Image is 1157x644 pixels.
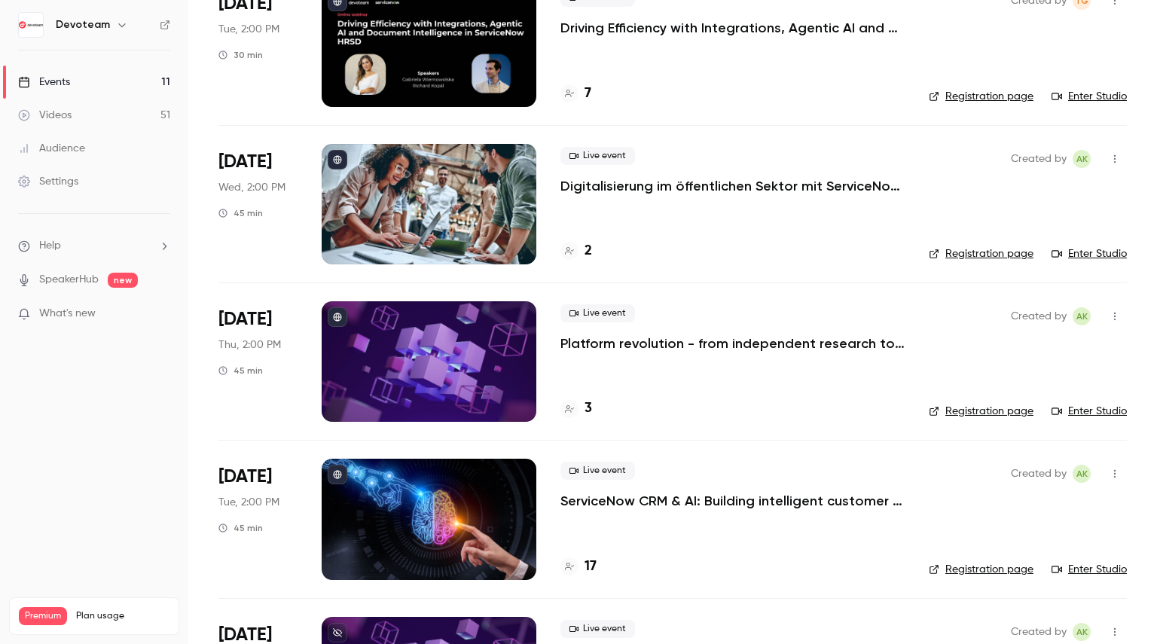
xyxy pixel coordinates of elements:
iframe: Noticeable Trigger [152,307,170,321]
a: SpeakerHub [39,272,99,288]
span: Adrianna Kielin [1073,150,1091,168]
span: What's new [39,306,96,322]
li: help-dropdown-opener [18,238,170,254]
span: Plan usage [76,610,169,622]
span: Live event [560,147,635,165]
h4: 2 [585,241,592,261]
h4: 3 [585,398,592,419]
span: Adrianna Kielin [1073,465,1091,483]
div: 30 min [218,49,263,61]
a: 3 [560,398,592,419]
div: Videos [18,108,72,123]
a: Enter Studio [1052,404,1127,419]
a: Registration page [929,89,1033,104]
a: Registration page [929,562,1033,577]
h4: 17 [585,557,597,577]
span: AK [1076,307,1088,325]
span: Created by [1011,307,1067,325]
a: Registration page [929,404,1033,419]
a: Enter Studio [1052,89,1127,104]
div: 45 min [218,522,263,534]
div: Audience [18,141,85,156]
a: Registration page [929,246,1033,261]
span: Tue, 2:00 PM [218,22,279,37]
span: [DATE] [218,150,272,174]
div: 45 min [218,365,263,377]
a: 17 [560,557,597,577]
span: Thu, 2:00 PM [218,337,281,353]
a: Platform revolution - from independent research to real-world results [560,334,905,353]
span: [DATE] [218,465,272,489]
span: [DATE] [218,307,272,331]
a: ServiceNow CRM & AI: Building intelligent customer relationships [560,492,905,510]
div: Sep 17 Wed, 2:00 PM (Europe/Amsterdam) [218,144,298,264]
span: new [108,273,138,288]
span: Tue, 2:00 PM [218,495,279,510]
h4: 7 [585,84,591,104]
span: Live event [560,620,635,638]
span: AK [1076,623,1088,641]
div: Sep 18 Thu, 2:00 PM (Europe/Amsterdam) [218,301,298,422]
div: 45 min [218,207,263,219]
span: Live event [560,304,635,322]
a: 7 [560,84,591,104]
span: Adrianna Kielin [1073,307,1091,325]
span: Created by [1011,623,1067,641]
h6: Devoteam [56,17,110,32]
span: AK [1076,150,1088,168]
div: Sep 23 Tue, 2:00 PM (Europe/Amsterdam) [218,459,298,579]
a: Enter Studio [1052,562,1127,577]
img: Devoteam [19,13,43,37]
span: Help [39,238,61,254]
span: Created by [1011,465,1067,483]
a: Driving Efficiency with Integrations, Agentic AI and Document Intelligence in ServiceNow HRSD [560,19,905,37]
a: Digitalisierung im öffentlichen Sektor mit ServiceNow CRM [560,177,905,195]
span: AK [1076,465,1088,483]
span: Created by [1011,150,1067,168]
span: Premium [19,607,67,625]
a: 2 [560,241,592,261]
span: Live event [560,462,635,480]
span: Wed, 2:00 PM [218,180,285,195]
div: Settings [18,174,78,189]
a: Enter Studio [1052,246,1127,261]
span: Adrianna Kielin [1073,623,1091,641]
div: Events [18,75,70,90]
